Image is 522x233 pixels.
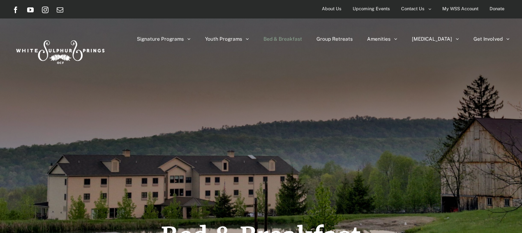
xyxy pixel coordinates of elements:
a: Bed & Breakfast [263,18,302,60]
nav: Main Menu [137,18,510,60]
span: [MEDICAL_DATA] [412,37,452,42]
span: Amenities [367,37,390,42]
span: Contact Us [401,3,425,15]
a: Email [57,7,63,13]
a: Group Retreats [316,18,353,60]
a: Facebook [12,7,19,13]
span: About Us [322,3,342,15]
span: Group Retreats [316,37,353,42]
span: My WSS Account [442,3,478,15]
a: Instagram [42,7,49,13]
img: White Sulphur Springs Logo [12,31,107,70]
span: Bed & Breakfast [263,37,302,42]
span: Signature Programs [137,37,184,42]
a: Amenities [367,18,397,60]
a: Get Involved [473,18,510,60]
a: Youth Programs [205,18,249,60]
span: Upcoming Events [353,3,390,15]
a: YouTube [27,7,34,13]
a: Signature Programs [137,18,191,60]
span: Get Involved [473,37,503,42]
span: Donate [490,3,504,15]
span: Youth Programs [205,37,242,42]
a: [MEDICAL_DATA] [412,18,459,60]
